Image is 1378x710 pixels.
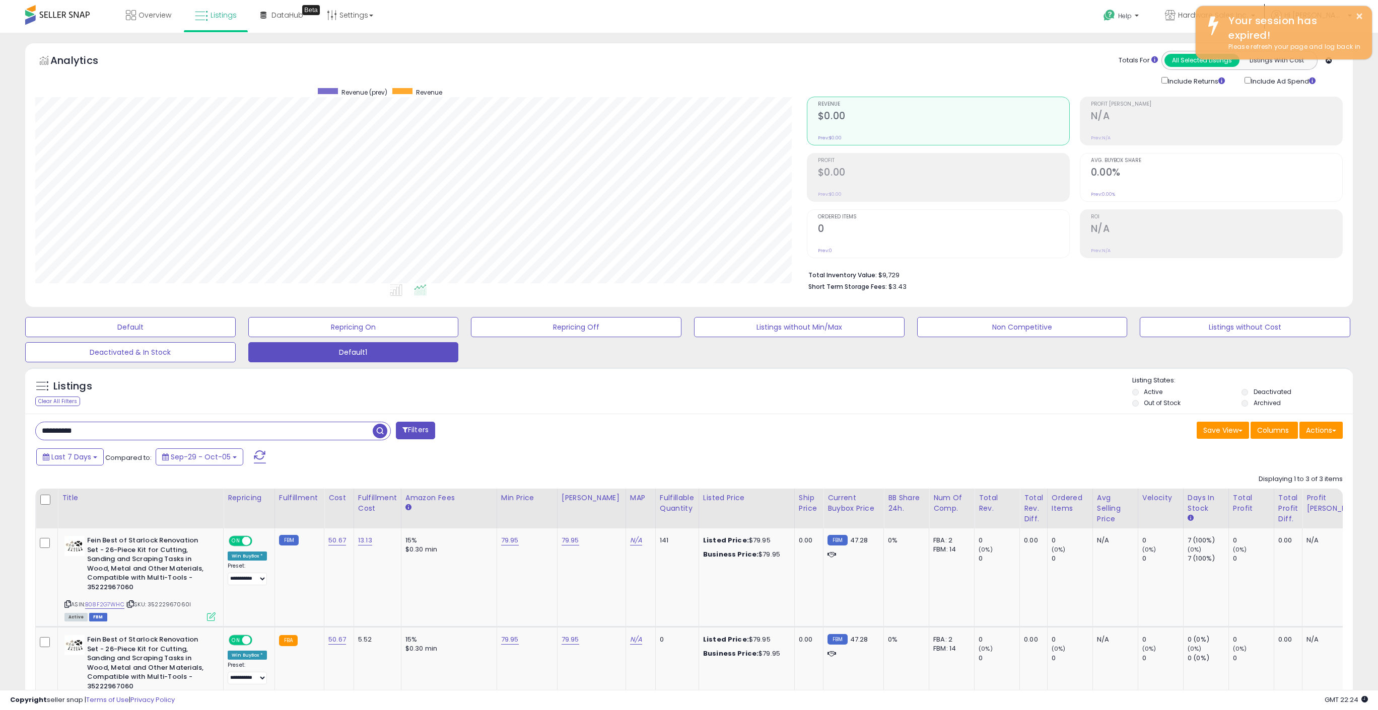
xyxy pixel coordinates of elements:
[1142,635,1183,644] div: 0
[1091,158,1342,164] span: Avg. Buybox Share
[979,654,1019,663] div: 0
[1188,654,1228,663] div: 0 (0%)
[933,635,967,644] div: FBA: 2
[171,452,231,462] span: Sep-29 - Oct-05
[1119,56,1158,65] div: Totals For
[917,317,1128,337] button: Non Competitive
[1052,554,1092,563] div: 0
[1237,75,1332,87] div: Include Ad Spend
[1118,12,1132,20] span: Help
[979,536,1019,545] div: 0
[979,645,993,653] small: (0%)
[799,493,819,514] div: Ship Price
[471,317,681,337] button: Repricing Off
[1306,635,1363,644] div: N/A
[694,317,905,337] button: Listings without Min/Max
[799,536,815,545] div: 0.00
[562,635,579,645] a: 79.95
[1257,425,1289,435] span: Columns
[703,550,787,559] div: $79.95
[1097,635,1130,644] div: N/A
[396,422,435,439] button: Filters
[1188,545,1202,554] small: (0%)
[251,537,267,545] span: OFF
[850,535,868,545] span: 47.28
[1233,554,1274,563] div: 0
[1024,635,1040,644] div: 0.00
[1142,645,1156,653] small: (0%)
[64,536,216,620] div: ASIN:
[1140,317,1350,337] button: Listings without Cost
[50,53,118,70] h5: Analytics
[1254,399,1281,407] label: Archived
[1091,214,1342,220] span: ROI
[933,493,970,514] div: Num of Comp.
[328,635,346,645] a: 50.67
[1142,554,1183,563] div: 0
[230,537,242,545] span: ON
[1024,536,1040,545] div: 0.00
[1052,493,1088,514] div: Ordered Items
[703,635,749,644] b: Listed Price:
[228,493,270,503] div: Repricing
[105,453,152,462] span: Compared to:
[1233,545,1247,554] small: (0%)
[405,644,489,653] div: $0.30 min
[1221,42,1364,52] div: Please refresh your page and log back in
[1197,422,1249,439] button: Save View
[1142,536,1183,545] div: 0
[64,536,85,556] img: 41vBP3zrw3L._SL40_.jpg
[1154,75,1237,87] div: Include Returns
[405,635,489,644] div: 15%
[1188,536,1228,545] div: 7 (100%)
[358,535,372,545] a: 13.13
[1097,536,1130,545] div: N/A
[888,536,921,545] div: 0%
[1091,167,1342,180] h2: 0.00%
[1103,9,1116,22] i: Get Help
[828,634,847,645] small: FBM
[405,536,489,545] div: 15%
[818,191,842,197] small: Prev: $0.00
[228,651,267,660] div: Win BuyBox *
[279,535,299,545] small: FBM
[818,102,1069,107] span: Revenue
[703,649,759,658] b: Business Price:
[1254,387,1291,396] label: Deactivated
[358,635,393,644] div: 5.52
[562,535,579,545] a: 79.95
[1325,695,1368,704] span: 2025-10-14 22:24 GMT
[1052,545,1066,554] small: (0%)
[35,397,80,406] div: Clear All Filters
[933,536,967,545] div: FBA: 2
[808,271,877,279] b: Total Inventory Value:
[328,493,350,503] div: Cost
[53,379,92,393] h5: Listings
[25,317,236,337] button: Default
[979,545,993,554] small: (0%)
[85,600,124,609] a: B08F2G7WHC
[1233,493,1270,514] div: Total Profit
[230,636,242,645] span: ON
[888,493,925,514] div: BB Share 24h.
[139,10,171,20] span: Overview
[302,5,320,15] div: Tooltip anchor
[10,695,175,705] div: seller snap | |
[850,635,868,644] span: 47.28
[248,317,459,337] button: Repricing On
[1233,654,1274,663] div: 0
[1142,545,1156,554] small: (0%)
[703,536,787,545] div: $79.95
[156,448,243,465] button: Sep-29 - Oct-05
[818,135,842,141] small: Prev: $0.00
[1188,493,1224,514] div: Days In Stock
[64,635,85,655] img: 41vBP3zrw3L._SL40_.jpg
[328,535,346,545] a: 50.67
[1024,493,1043,524] div: Total Rev. Diff.
[1097,493,1134,524] div: Avg Selling Price
[703,635,787,644] div: $79.95
[808,282,887,291] b: Short Term Storage Fees:
[251,636,267,645] span: OFF
[1239,54,1314,67] button: Listings With Cost
[979,554,1019,563] div: 0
